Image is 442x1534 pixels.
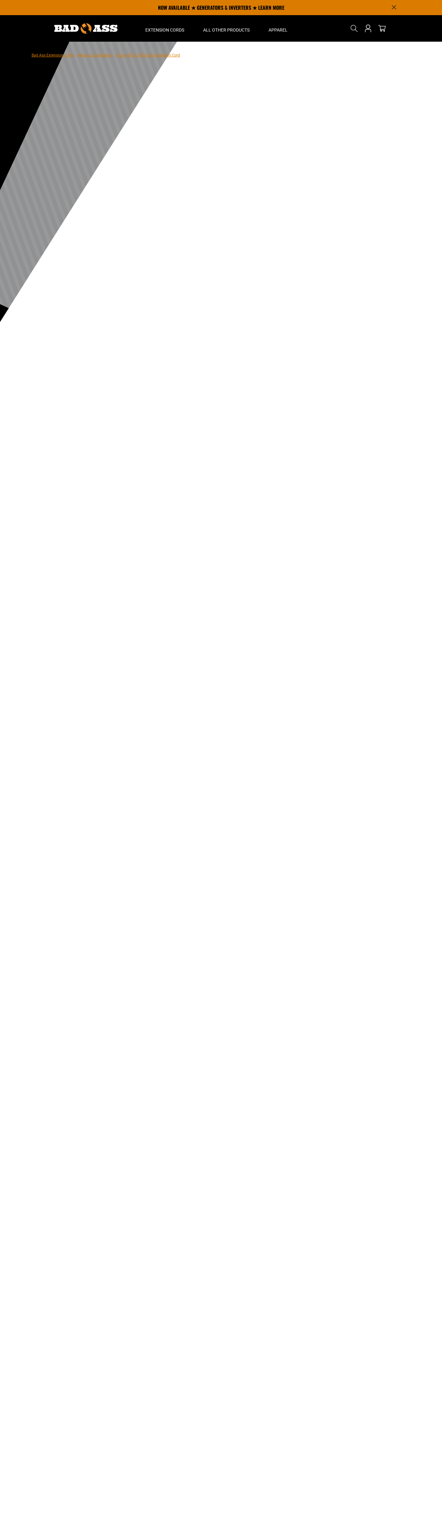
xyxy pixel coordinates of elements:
summary: Search [349,23,359,33]
span: › [76,53,77,57]
span: Apparel [269,27,288,33]
a: Return to Collection [78,53,112,57]
span: › [113,53,114,57]
summary: Extension Cords [136,15,194,42]
a: Bad Ass Extension Cords [32,53,74,57]
span: Extension Cords [145,27,184,33]
img: Bad Ass Extension Cords [54,23,118,34]
summary: All Other Products [194,15,259,42]
span: All Other Products [203,27,250,33]
span: In-Line GFCI Triple Tap Extension Cord [115,53,180,57]
summary: Apparel [259,15,297,42]
nav: breadcrumbs [32,51,180,59]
